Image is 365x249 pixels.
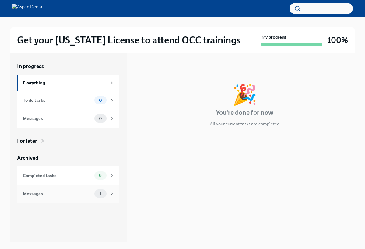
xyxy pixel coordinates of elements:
a: Completed tasks9 [17,166,119,185]
a: For later [17,137,119,145]
div: Completed tasks [23,172,92,179]
img: Aspen Dental [12,4,44,13]
span: 1 [96,192,105,196]
a: To do tasks0 [17,91,119,109]
a: Archived [17,154,119,162]
h4: You're done for now [216,108,273,117]
div: To do tasks [23,97,92,104]
h3: 100% [327,35,348,46]
strong: My progress [261,34,286,40]
span: 9 [95,173,105,178]
a: In progress [17,63,119,70]
p: All your current tasks are completed [210,121,279,127]
a: Messages1 [17,185,119,203]
span: 0 [95,98,106,103]
div: In progress [134,63,161,70]
div: Messages [23,115,92,122]
div: 🎉 [232,84,257,104]
a: Everything [17,75,119,91]
h2: Get your [US_STATE] License to attend OCC trainings [17,34,241,46]
span: 0 [95,116,106,121]
div: Messages [23,190,92,197]
a: Messages0 [17,109,119,128]
div: For later [17,137,37,145]
div: Everything [23,80,107,86]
